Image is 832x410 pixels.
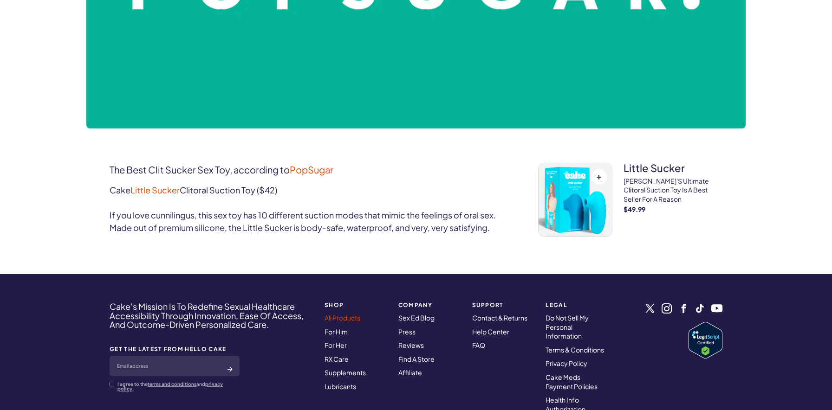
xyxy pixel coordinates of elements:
[398,355,435,363] a: Find A Store
[110,163,510,177] h2: The Best Clit Sucker Sex Toy, according to
[624,163,722,173] h3: little sucker
[398,314,435,322] a: Sex Ed Blog
[325,368,366,377] a: Supplements
[689,322,722,359] img: Verify Approval for www.hellocake.com
[624,206,722,212] strong: $49.99
[546,373,598,391] a: Cake Meds Payment Policies
[148,381,196,387] a: terms and conditions
[130,185,180,195] a: Little Sucker
[546,314,589,340] a: Do Not Sell My Personal Information
[398,302,461,308] strong: COMPANY
[110,302,312,329] h4: Cake’s Mission Is To Redefine Sexual Healthcare Accessibility Through Innovation, Ease Of Access,...
[110,346,240,352] strong: GET THE LATEST FROM HELLO CAKE
[325,327,348,336] a: For Him
[325,382,356,391] a: Lubricants
[472,341,485,349] a: FAQ
[290,164,333,175] a: PopSugar
[398,368,422,377] a: Affiliate
[325,302,387,308] strong: SHOP
[325,314,360,322] a: All Products
[538,163,612,237] a: little sucker
[472,314,527,322] a: Contact & Returns
[325,341,347,349] a: For Her
[546,346,604,354] a: Terms & Conditions
[472,302,535,308] strong: Support
[325,355,349,363] a: RX Care
[110,184,510,196] p: Cake Clitoral Suction Toy ($42)
[689,322,722,359] a: Verify LegitScript Approval for www.hellocake.com
[117,382,240,391] p: I agree to the and .
[624,163,722,241] a: little sucker [PERSON_NAME]'s ultimate clitoral suction toy is a best seller for a reason $49.99
[539,163,612,237] img: little sucker
[546,302,608,308] strong: Legal
[472,327,509,336] a: Help Center
[110,209,510,234] p: If you love cunnilingus, this sex toy has 10 different suction modes that mimic the feelings of o...
[398,327,416,336] a: Press
[398,341,424,349] a: Reviews
[546,359,587,367] a: Privacy Policy
[624,177,722,204] p: [PERSON_NAME]'s ultimate clitoral suction toy is a best seller for a reason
